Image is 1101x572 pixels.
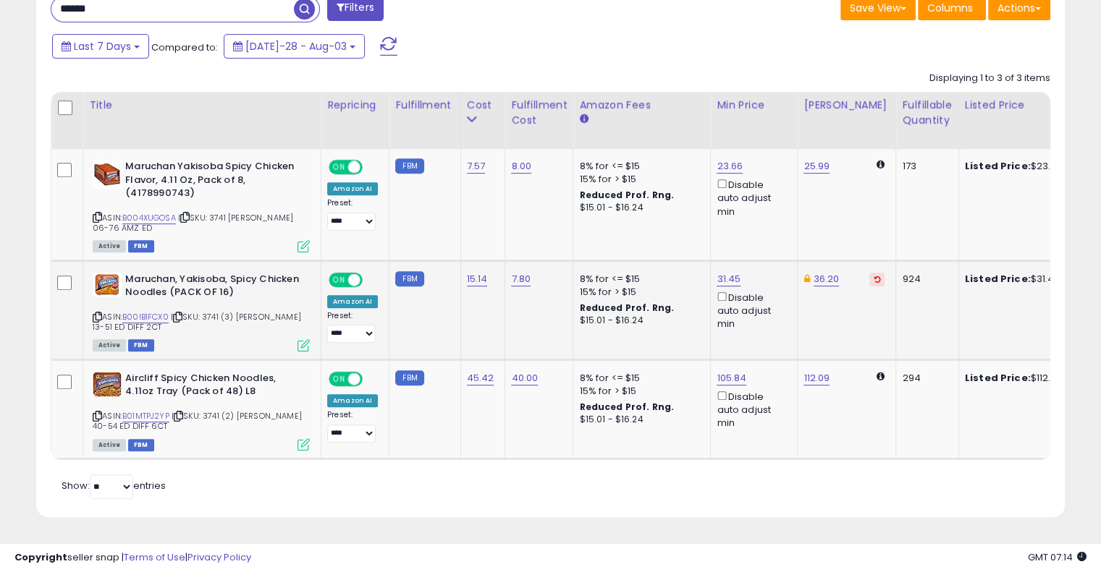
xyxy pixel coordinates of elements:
span: All listings currently available for purchase on Amazon [93,339,126,351]
b: Listed Price: [965,371,1031,385]
span: OFF [360,273,384,286]
b: Reduced Prof. Rng. [579,302,674,314]
b: Listed Price: [965,159,1031,173]
span: All listings currently available for purchase on Amazon [93,240,126,252]
a: 25.99 [803,159,830,174]
div: 8% for <= $15 [579,273,699,286]
span: All listings currently available for purchase on Amazon [93,439,126,451]
div: $15.01 - $16.24 [579,202,699,214]
div: Title [89,98,315,113]
div: 8% for <= $15 [579,372,699,385]
a: B00IB1FCX0 [122,311,169,323]
img: 51yj0wJDDdL._SL40_.jpg [93,160,122,189]
div: 15% for > $15 [579,173,699,186]
a: 8.00 [511,159,531,174]
div: Fulfillable Quantity [902,98,952,128]
div: Amazon Fees [579,98,704,113]
div: $31.45 [965,273,1085,286]
div: [PERSON_NAME] [803,98,890,113]
div: 15% for > $15 [579,385,699,398]
b: Aircliff Spicy Chicken Noodles, 4.11oz Tray (Pack of 48) L8 [125,372,301,402]
span: FBM [128,339,154,351]
a: 40.00 [511,371,538,385]
img: 51Wq3jhkiCL._SL40_.jpg [93,273,122,296]
a: Privacy Policy [187,550,251,564]
a: 7.57 [467,159,486,174]
div: ASIN: [93,372,310,449]
span: | SKU: 3741 (3) [PERSON_NAME] 13-51 ED DIFF 2CT [93,311,301,333]
span: | SKU: 3741 (2) [PERSON_NAME] 40-54 ED DIFF 6CT [93,410,302,432]
span: Show: entries [62,479,166,492]
span: FBM [128,439,154,451]
div: Preset: [327,311,378,343]
div: 294 [902,372,947,385]
span: ON [330,161,348,174]
span: OFF [360,372,384,385]
button: Last 7 Days [52,34,149,59]
div: 15% for > $15 [579,286,699,299]
div: $112.09 [965,372,1085,385]
a: 7.80 [511,272,531,286]
a: 15.14 [467,272,488,286]
a: B004XUGOSA [122,212,176,224]
span: Last 7 Days [74,39,131,54]
a: 23.66 [717,159,743,174]
div: $15.01 - $16.24 [579,414,699,426]
div: Disable auto adjust min [717,289,786,331]
div: $23.66 [965,160,1085,173]
div: Amazon AI [327,182,378,195]
div: Listed Price [965,98,1090,113]
div: Cost [467,98,499,113]
strong: Copyright [14,550,67,564]
div: Fulfillment Cost [511,98,567,128]
div: Amazon AI [327,394,378,407]
div: Preset: [327,410,378,443]
div: ASIN: [93,273,310,350]
small: FBM [395,158,423,174]
a: Terms of Use [124,550,185,564]
span: FBM [128,240,154,252]
span: | SKU: 3741 [PERSON_NAME] 06-76 AMZ ED [93,212,293,234]
small: Amazon Fees. [579,113,588,126]
b: Listed Price: [965,272,1031,286]
a: B01MTPJ2YP [122,410,169,422]
a: 105.84 [717,371,746,385]
small: FBM [395,271,423,286]
b: Reduced Prof. Rng. [579,189,674,201]
div: Repricing [327,98,383,113]
div: Min Price [717,98,791,113]
div: Displaying 1 to 3 of 3 items [929,72,1050,85]
div: ASIN: [93,160,310,251]
div: Preset: [327,198,378,231]
a: 112.09 [803,371,830,385]
div: Disable auto adjust min [717,176,786,218]
a: 31.45 [717,272,741,286]
a: 45.42 [467,371,494,385]
div: Disable auto adjust min [717,388,786,430]
b: Maruchan, Yakisoba, Spicy Chicken Noodles (PACK OF 16) [125,273,301,303]
div: 924 [902,273,947,286]
img: 6116Zw0JNAL._SL40_.jpg [93,372,122,397]
div: seller snap | | [14,551,251,565]
span: ON [330,372,348,385]
span: Columns [927,1,973,15]
span: Compared to: [151,40,218,54]
div: $15.01 - $16.24 [579,315,699,327]
button: [DATE]-28 - Aug-03 [224,34,365,59]
b: Reduced Prof. Rng. [579,401,674,413]
small: FBM [395,370,423,385]
span: [DATE]-28 - Aug-03 [245,39,347,54]
div: 8% for <= $15 [579,160,699,173]
span: OFF [360,161,384,174]
span: 2025-08-11 07:14 GMT [1028,550,1087,564]
div: Fulfillment [395,98,454,113]
div: Amazon AI [327,295,378,308]
div: 173 [902,160,947,173]
b: Maruchan Yakisoba Spicy Chicken Flavor, 4.11 Oz, Pack of 8, (4178990743) [125,160,301,204]
span: ON [330,273,348,286]
a: 36.20 [814,272,840,286]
